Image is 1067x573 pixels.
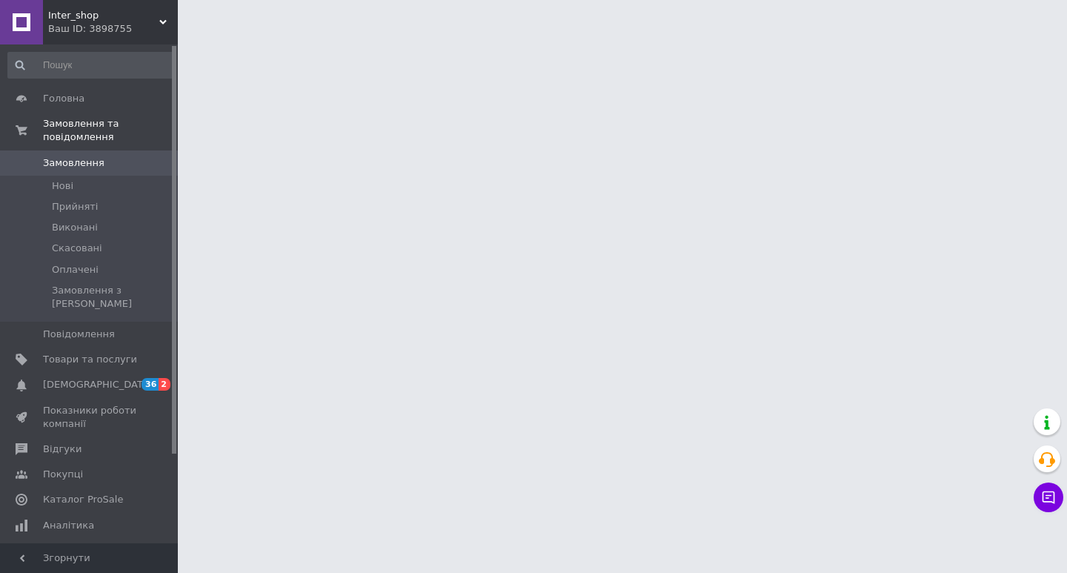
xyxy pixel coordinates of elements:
[43,443,82,456] span: Відгуки
[43,92,84,105] span: Головна
[43,404,137,431] span: Показники роботи компанії
[48,9,159,22] span: Inter_shop
[142,378,159,391] span: 36
[43,493,123,506] span: Каталог ProSale
[43,519,94,532] span: Аналітика
[43,117,178,144] span: Замовлення та повідомлення
[52,221,98,234] span: Виконані
[43,378,153,391] span: [DEMOGRAPHIC_DATA]
[43,156,104,170] span: Замовлення
[43,328,115,341] span: Повідомлення
[48,22,178,36] div: Ваш ID: 3898755
[7,52,175,79] input: Пошук
[52,284,173,311] span: Замовлення з [PERSON_NAME]
[43,353,137,366] span: Товари та послуги
[52,263,99,276] span: Оплачені
[52,242,102,255] span: Скасовані
[1034,483,1063,512] button: Чат з покупцем
[52,179,73,193] span: Нові
[43,468,83,481] span: Покупці
[52,200,98,213] span: Прийняті
[159,378,170,391] span: 2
